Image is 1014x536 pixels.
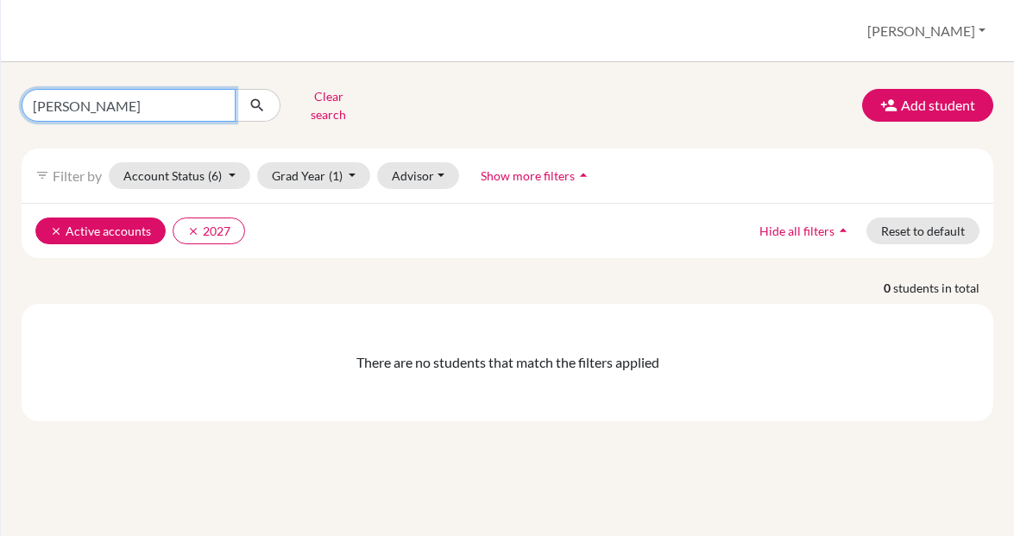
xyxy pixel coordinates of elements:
[377,162,459,189] button: Advisor
[35,352,979,373] div: There are no students that match the filters applied
[257,162,371,189] button: Grad Year(1)
[860,15,993,47] button: [PERSON_NAME]
[481,168,575,183] span: Show more filters
[35,218,166,244] button: clearActive accounts
[35,168,49,182] i: filter_list
[835,222,852,239] i: arrow_drop_up
[173,218,245,244] button: clear2027
[884,279,893,297] strong: 0
[466,162,607,189] button: Show more filtersarrow_drop_up
[280,83,376,128] button: Clear search
[53,167,102,184] span: Filter by
[862,89,993,122] button: Add student
[759,224,835,238] span: Hide all filters
[329,168,343,183] span: (1)
[109,162,250,189] button: Account Status(6)
[745,218,866,244] button: Hide all filtersarrow_drop_up
[187,225,199,237] i: clear
[575,167,592,184] i: arrow_drop_up
[50,225,62,237] i: clear
[893,279,993,297] span: students in total
[866,218,979,244] button: Reset to default
[208,168,222,183] span: (6)
[22,89,236,122] input: Find student by name...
